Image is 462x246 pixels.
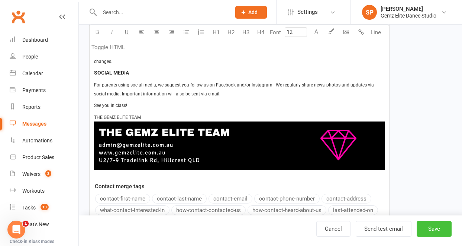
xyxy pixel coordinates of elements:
[22,37,48,43] div: Dashboard
[22,121,46,127] div: Messages
[248,9,258,15] span: Add
[10,48,78,65] a: People
[10,149,78,166] a: Product Sales
[285,27,307,37] input: Default
[94,115,141,120] span: THE GEMZ ELITE TEAM
[10,116,78,132] a: Messages
[97,7,226,18] input: Search...
[171,205,246,215] button: how-contact-contacted-us
[297,4,318,20] span: Settings
[10,183,78,199] a: Workouts
[23,221,29,227] span: 1
[22,104,41,110] div: Reports
[22,154,54,160] div: Product Sales
[10,82,78,99] a: Payments
[253,25,268,40] button: H4
[125,29,129,36] span: U
[95,205,169,215] button: what-contact-interested-in
[22,171,41,177] div: Waivers
[238,25,253,40] button: H3
[10,65,78,82] a: Calendar
[152,194,207,204] button: contact-last-name
[22,138,52,143] div: Automations
[94,122,385,170] img: 9a959a44-4f59-4c78-900c-99ffe00dabbe.png
[10,216,78,233] a: What's New
[119,25,134,40] button: U
[95,194,150,204] button: contact-first-name
[209,25,223,40] button: H1
[368,25,383,40] button: Line
[309,25,324,40] button: A
[22,188,45,194] div: Workouts
[9,7,28,26] a: Clubworx
[381,12,436,19] div: Gemz Elite Dance Studio
[10,166,78,183] a: Waivers 2
[41,204,49,210] span: 13
[94,70,129,76] span: SOCIAL MEDIA
[322,194,371,204] button: contact-address
[381,6,436,12] div: [PERSON_NAME]
[94,103,127,108] span: See you in class!
[362,5,377,20] div: SP
[22,221,49,227] div: What's New
[90,40,127,55] button: Toggle HTML
[22,205,36,211] div: Tasks
[223,25,238,40] button: H2
[94,82,375,97] span: For parents using social media, we suggest you follow us on Facebook and/or Instagram. We regular...
[7,221,25,239] iframe: Intercom live chat
[248,205,326,215] button: how-contact-heard-about-us
[254,194,320,204] button: contact-phone-number
[94,50,379,64] span: us with your chosen session so we can update our records. This also allows us to inform you promp...
[417,221,452,237] button: Save
[209,194,252,204] button: contact-email
[22,70,43,76] div: Calendar
[10,132,78,149] a: Automations
[268,25,283,40] button: Font
[316,221,350,237] a: Cancel
[356,221,411,237] button: Send test email
[10,32,78,48] a: Dashboard
[22,54,38,60] div: People
[235,6,267,19] button: Add
[328,205,378,215] button: last-attended-on
[10,199,78,216] a: Tasks 13
[10,99,78,116] a: Reports
[22,87,46,93] div: Payments
[45,170,51,177] span: 2
[95,182,145,191] label: Contact merge tags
